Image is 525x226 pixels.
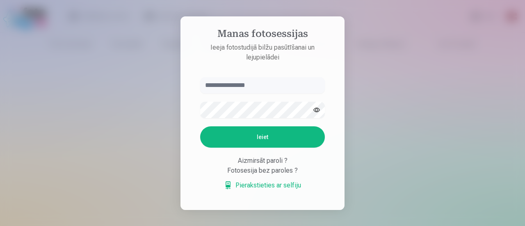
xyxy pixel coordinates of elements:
[192,28,333,43] h4: Manas fotosessijas
[200,126,325,148] button: Ieiet
[200,166,325,176] div: Fotosesija bez paroles ?
[192,43,333,62] p: Ieeja fotostudijā bilžu pasūtīšanai un lejupielādei
[224,180,301,190] a: Pierakstieties ar selfiju
[200,156,325,166] div: Aizmirsāt paroli ?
